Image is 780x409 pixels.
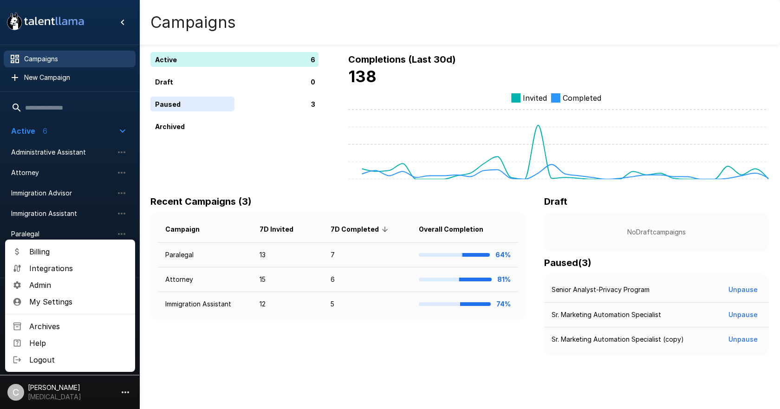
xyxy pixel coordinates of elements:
span: Billing [29,246,128,257]
span: Admin [29,279,128,291]
span: Help [29,338,128,349]
span: Archives [29,321,128,332]
span: My Settings [29,296,128,307]
span: Integrations [29,263,128,274]
span: Logout [29,354,128,365]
